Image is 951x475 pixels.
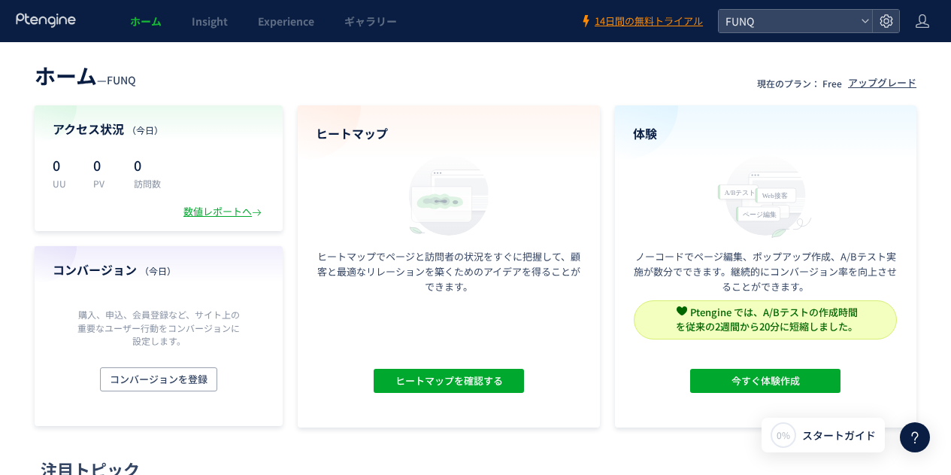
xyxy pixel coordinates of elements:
span: （今日） [127,123,163,136]
img: svg+xml,%3c [677,306,687,316]
p: PV [93,177,116,190]
span: 14日間の無料トライアル [595,14,703,29]
h4: ヒートマップ [316,125,582,142]
span: Insight [192,14,228,29]
button: 今すぐ体験作成 [690,369,840,393]
div: アップグレード [848,76,916,90]
p: 訪問数 [134,177,161,190]
span: 0% [777,428,790,441]
p: ヒートマップでページと訪問者の状況をすぐに把握して、顧客と最適なリレーションを築くためのアイデアを得ることができます。 [316,249,582,294]
img: home_experience_onbo_jp-C5-EgdA0.svg [710,151,820,239]
button: ヒートマップを確認する [374,369,524,393]
span: 今すぐ体験作成 [731,369,800,393]
p: ノーコードでページ編集、ポップアップ作成、A/Bテスト実施が数分でできます。継続的にコンバージョン率を向上させることができます。 [633,249,899,294]
span: コンバージョンを登録 [110,367,207,391]
h4: コンバージョン [53,261,265,279]
p: 購入、申込、会員登録など、サイト上の重要なユーザー行動をコンバージョンに設定します。 [74,308,244,346]
h4: 体験 [633,125,899,142]
span: FUNQ [721,10,855,32]
span: Experience [258,14,314,29]
h4: アクセス状況 [53,120,265,138]
span: ギャラリー [344,14,397,29]
p: UU [53,177,75,190]
span: FUNQ [107,72,136,87]
p: 0 [93,153,116,177]
span: ヒートマップを確認する [395,369,502,393]
span: ホーム [35,60,97,90]
span: Ptengine では、A/Bテストの作成時間 を従来の2週間から20分に短縮しました。 [676,305,858,333]
div: — [35,60,136,90]
button: コンバージョンを登録 [100,367,217,391]
span: スタートガイド [802,428,876,443]
p: 0 [53,153,75,177]
p: 0 [134,153,161,177]
div: 数値レポートへ [183,205,265,219]
span: ホーム [130,14,162,29]
span: （今日） [140,264,176,277]
a: 14日間の無料トライアル [580,14,703,29]
p: 現在のプラン： Free [757,77,842,90]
